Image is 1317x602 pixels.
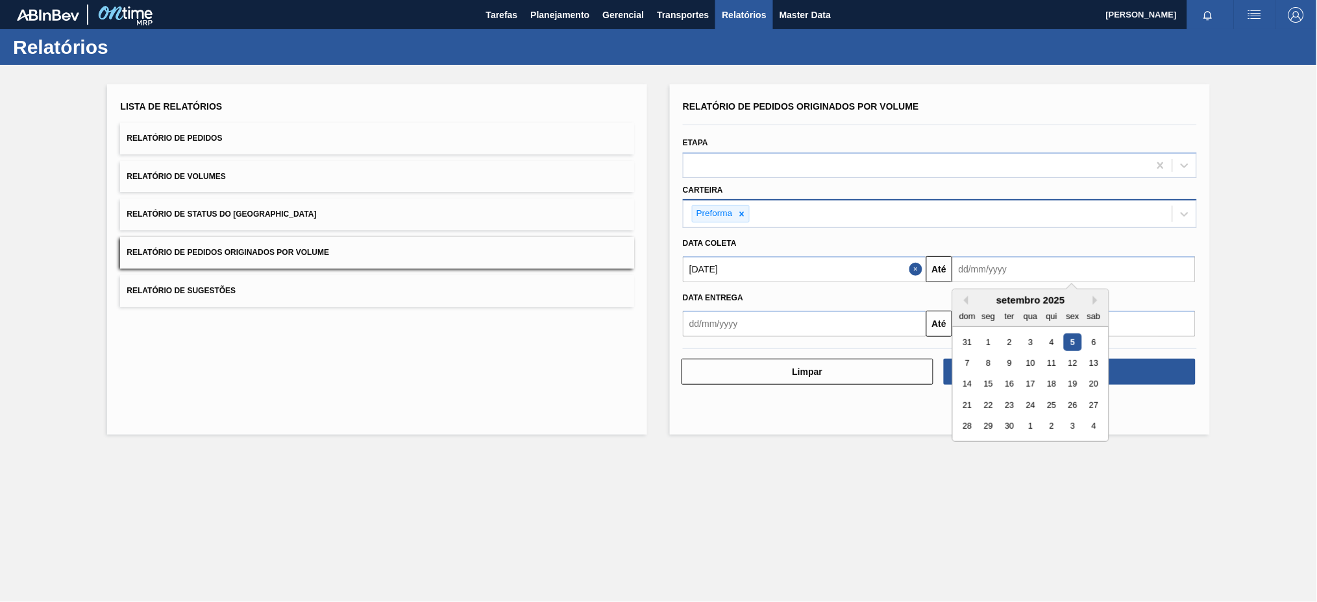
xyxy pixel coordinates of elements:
button: Limpar [682,359,933,385]
span: Planejamento [530,7,589,23]
button: Previous Month [959,296,968,305]
span: Master Data [780,7,831,23]
div: Choose quarta-feira, 3 de setembro de 2025 [1022,333,1039,351]
span: Gerencial [603,7,645,23]
div: Choose quinta-feira, 2 de outubro de 2025 [1043,418,1061,435]
div: Choose sexta-feira, 19 de setembro de 2025 [1064,376,1081,393]
div: Choose segunda-feira, 29 de setembro de 2025 [979,418,997,435]
span: Transportes [657,7,709,23]
input: dd/mm/yyyy [683,256,926,282]
div: Choose sexta-feira, 5 de setembro de 2025 [1064,333,1081,351]
div: ter [1001,307,1018,325]
div: qui [1043,307,1061,325]
label: Etapa [683,138,708,147]
div: Choose quarta-feira, 1 de outubro de 2025 [1022,418,1039,435]
button: Relatório de Status do [GEOGRAPHIC_DATA] [120,199,634,230]
div: Choose domingo, 21 de setembro de 2025 [959,396,976,414]
input: dd/mm/yyyy [683,311,926,337]
div: Choose segunda-feira, 22 de setembro de 2025 [979,396,997,414]
button: Notificações [1187,6,1229,24]
div: Choose domingo, 14 de setembro de 2025 [959,376,976,393]
div: Choose sexta-feira, 12 de setembro de 2025 [1064,354,1081,372]
input: dd/mm/yyyy [952,256,1196,282]
div: Choose quarta-feira, 24 de setembro de 2025 [1022,396,1039,414]
div: Choose quinta-feira, 4 de setembro de 2025 [1043,333,1061,351]
div: Choose terça-feira, 23 de setembro de 2025 [1001,396,1018,414]
div: Choose sábado, 27 de setembro de 2025 [1085,396,1103,414]
div: Preforma [693,206,735,222]
img: userActions [1247,7,1262,23]
span: Relatórios [722,7,766,23]
button: Next Month [1093,296,1102,305]
div: Choose domingo, 31 de agosto de 2025 [959,333,976,351]
div: Choose terça-feira, 9 de setembro de 2025 [1001,354,1018,372]
button: Close [909,256,926,282]
span: Relatório de Sugestões [127,286,236,295]
button: Até [926,256,952,282]
div: Choose sexta-feira, 26 de setembro de 2025 [1064,396,1081,414]
img: TNhmsLtSVTkK8tSr43FrP2fwEKptu5GPRR3wAAAABJRU5ErkJggg== [17,9,79,21]
button: Relatório de Sugestões [120,275,634,307]
button: Relatório de Volumes [120,161,634,193]
span: Data entrega [683,293,743,302]
div: Choose quarta-feira, 17 de setembro de 2025 [1022,376,1039,393]
h1: Relatórios [13,40,243,54]
label: Carteira [683,186,723,195]
div: Choose quinta-feira, 25 de setembro de 2025 [1043,396,1061,414]
button: Relatório de Pedidos Originados por Volume [120,237,634,269]
div: Choose domingo, 7 de setembro de 2025 [959,354,976,372]
img: Logout [1288,7,1304,23]
button: Até [926,311,952,337]
span: Relatório de Status do [GEOGRAPHIC_DATA] [127,210,316,219]
span: Data coleta [683,239,737,248]
div: Choose terça-feira, 30 de setembro de 2025 [1001,418,1018,435]
div: sab [1085,307,1103,325]
div: Choose terça-feira, 16 de setembro de 2025 [1001,376,1018,393]
div: dom [959,307,976,325]
button: Relatório de Pedidos [120,123,634,154]
div: Choose sábado, 13 de setembro de 2025 [1085,354,1103,372]
div: Choose sábado, 6 de setembro de 2025 [1085,333,1103,351]
div: Choose segunda-feira, 15 de setembro de 2025 [979,376,997,393]
span: Relatório de Pedidos Originados por Volume [683,101,919,112]
span: Tarefas [486,7,518,23]
div: seg [979,307,997,325]
div: setembro 2025 [953,295,1109,306]
span: Relatório de Pedidos [127,134,222,143]
div: Choose terça-feira, 2 de setembro de 2025 [1001,333,1018,351]
div: Choose domingo, 28 de setembro de 2025 [959,418,976,435]
div: qua [1022,307,1039,325]
span: Lista de Relatórios [120,101,222,112]
div: sex [1064,307,1081,325]
div: Choose segunda-feira, 8 de setembro de 2025 [979,354,997,372]
span: Relatório de Volumes [127,172,225,181]
div: Choose quinta-feira, 11 de setembro de 2025 [1043,354,1061,372]
div: Choose quarta-feira, 10 de setembro de 2025 [1022,354,1039,372]
div: Choose sábado, 4 de outubro de 2025 [1085,418,1103,435]
div: Choose segunda-feira, 1 de setembro de 2025 [979,333,997,351]
div: Choose sábado, 20 de setembro de 2025 [1085,376,1103,393]
div: month 2025-09 [957,331,1104,437]
span: Relatório de Pedidos Originados por Volume [127,248,329,257]
div: Choose quinta-feira, 18 de setembro de 2025 [1043,376,1061,393]
button: Download [944,359,1196,385]
div: Choose sexta-feira, 3 de outubro de 2025 [1064,418,1081,435]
